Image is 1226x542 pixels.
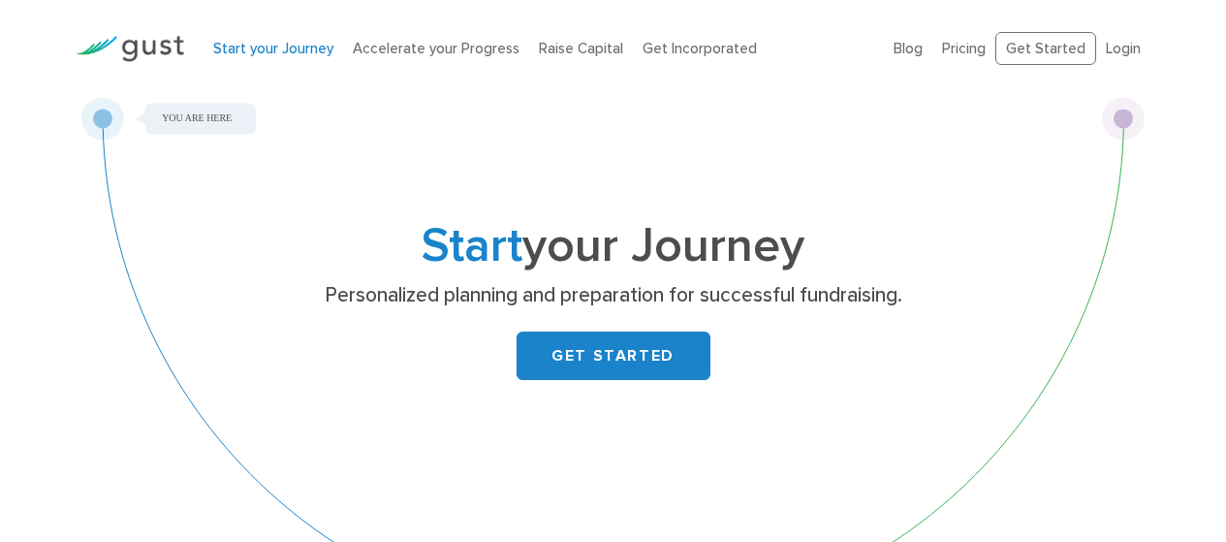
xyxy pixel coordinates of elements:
[539,40,623,57] a: Raise Capital
[1106,40,1141,57] a: Login
[76,36,184,62] img: Gust Logo
[237,282,989,309] p: Personalized planning and preparation for successful fundraising.
[643,40,757,57] a: Get Incorporated
[353,40,519,57] a: Accelerate your Progress
[422,217,522,274] span: Start
[995,32,1096,66] a: Get Started
[517,332,710,380] a: GET STARTED
[894,40,923,57] a: Blog
[213,40,333,57] a: Start your Journey
[942,40,986,57] a: Pricing
[231,224,996,269] h1: your Journey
